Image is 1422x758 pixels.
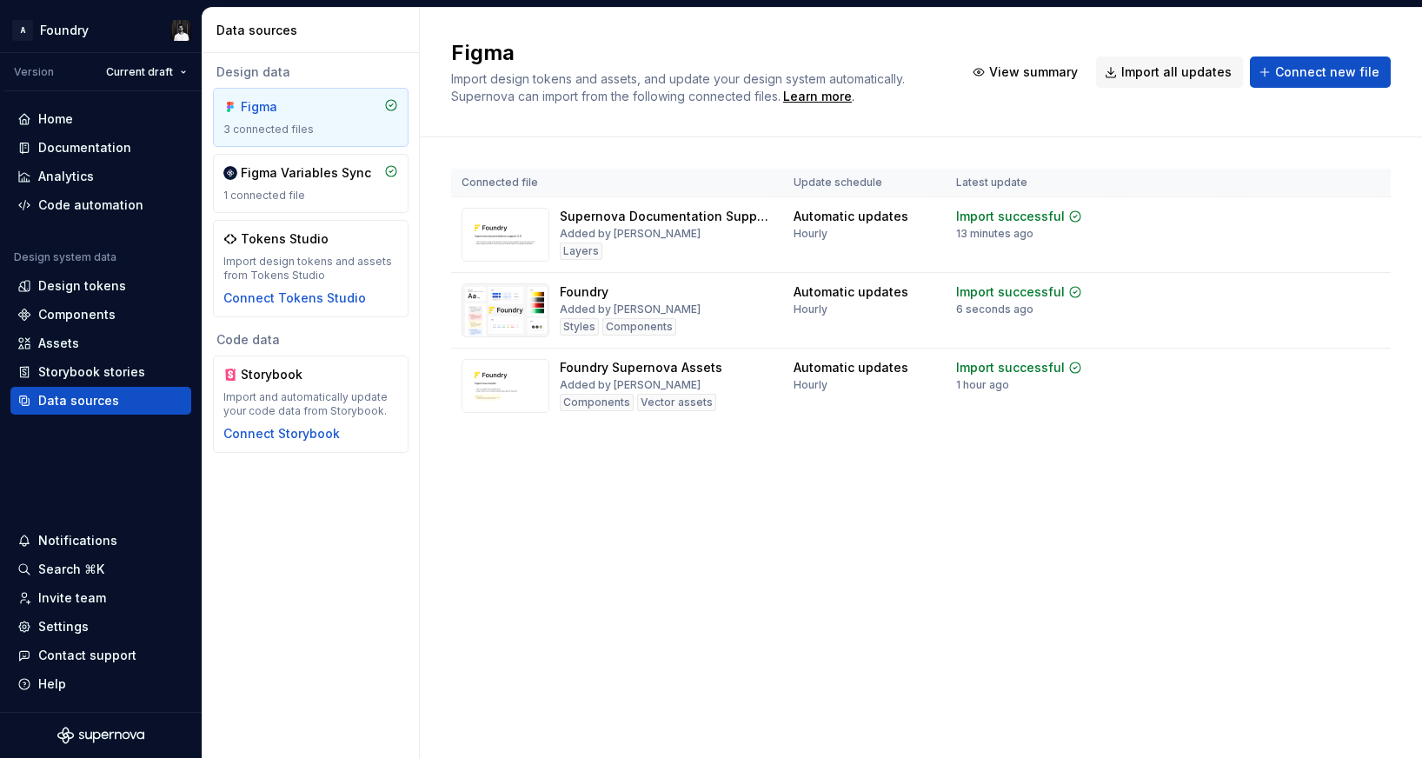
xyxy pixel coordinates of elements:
span: Import design tokens and assets, and update your design system automatically. Supernova can impor... [451,71,908,103]
th: Update schedule [783,169,946,197]
div: Supernova Documentation Support (Foundry-2.0) [560,208,773,225]
div: Import and automatically update your code data from Storybook. [223,390,398,418]
div: Automatic updates [794,208,908,225]
a: Components [10,301,191,329]
div: Vector assets [637,394,716,411]
a: Invite team [10,584,191,612]
button: Connect Storybook [223,425,340,442]
div: Analytics [38,168,94,185]
div: Added by [PERSON_NAME] [560,227,701,241]
div: 1 hour ago [956,378,1009,392]
img: Raj Narandas [170,20,191,41]
span: Connect new file [1275,63,1379,81]
div: Hourly [794,227,827,241]
div: 6 seconds ago [956,303,1033,316]
button: Help [10,670,191,698]
a: Documentation [10,134,191,162]
div: Settings [38,618,89,635]
a: Learn more [783,88,852,105]
span: . [781,90,854,103]
div: Assets [38,335,79,352]
button: Connect Tokens Studio [223,289,366,307]
div: Figma [241,98,324,116]
div: Components [560,394,634,411]
div: Search ⌘K [38,561,104,578]
span: Import all updates [1121,63,1232,81]
h2: Figma [451,39,943,67]
th: Connected file [451,169,783,197]
span: Current draft [106,65,173,79]
div: Storybook [241,366,324,383]
div: 3 connected files [223,123,398,136]
div: Import design tokens and assets from Tokens Studio [223,255,398,283]
div: Hourly [794,378,827,392]
div: Foundry [560,283,608,301]
div: Notifications [38,532,117,549]
button: View summary [964,57,1089,88]
a: Data sources [10,387,191,415]
div: Import successful [956,359,1065,376]
button: AFoundryRaj Narandas [3,11,198,49]
div: Added by [PERSON_NAME] [560,303,701,316]
button: Connect new file [1250,57,1391,88]
div: Code data [213,331,409,349]
a: Settings [10,613,191,641]
div: Invite team [38,589,106,607]
span: View summary [989,63,1078,81]
div: 13 minutes ago [956,227,1033,241]
div: Components [602,318,676,336]
button: Search ⌘K [10,555,191,583]
a: Figma Variables Sync1 connected file [213,154,409,213]
div: Data sources [38,392,119,409]
a: Code automation [10,191,191,219]
a: Home [10,105,191,133]
a: Analytics [10,163,191,190]
div: Design data [213,63,409,81]
button: Import all updates [1096,57,1243,88]
svg: Supernova Logo [57,727,144,744]
div: Components [38,306,116,323]
a: Figma3 connected files [213,88,409,147]
div: Home [38,110,73,128]
div: Contact support [38,647,136,664]
div: Data sources [216,22,412,39]
div: Import successful [956,283,1065,301]
div: Automatic updates [794,359,908,376]
div: Layers [560,243,602,260]
div: Automatic updates [794,283,908,301]
button: Contact support [10,642,191,669]
div: Added by [PERSON_NAME] [560,378,701,392]
div: Design system data [14,250,116,264]
a: Assets [10,329,191,357]
button: Current draft [98,60,195,84]
div: Code automation [38,196,143,214]
a: StorybookImport and automatically update your code data from Storybook.Connect Storybook [213,356,409,453]
a: Storybook stories [10,358,191,386]
div: Import successful [956,208,1065,225]
div: Storybook stories [38,363,145,381]
div: Foundry Supernova Assets [560,359,722,376]
a: Tokens StudioImport design tokens and assets from Tokens StudioConnect Tokens Studio [213,220,409,317]
a: Design tokens [10,272,191,300]
div: Styles [560,318,599,336]
div: Foundry [40,22,89,39]
div: Version [14,65,54,79]
div: 1 connected file [223,189,398,203]
div: Design tokens [38,277,126,295]
div: Figma Variables Sync [241,164,371,182]
div: Documentation [38,139,131,156]
div: A [12,20,33,41]
div: Hourly [794,303,827,316]
div: Tokens Studio [241,230,329,248]
div: Help [38,675,66,693]
th: Latest update [946,169,1116,197]
button: Notifications [10,527,191,555]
